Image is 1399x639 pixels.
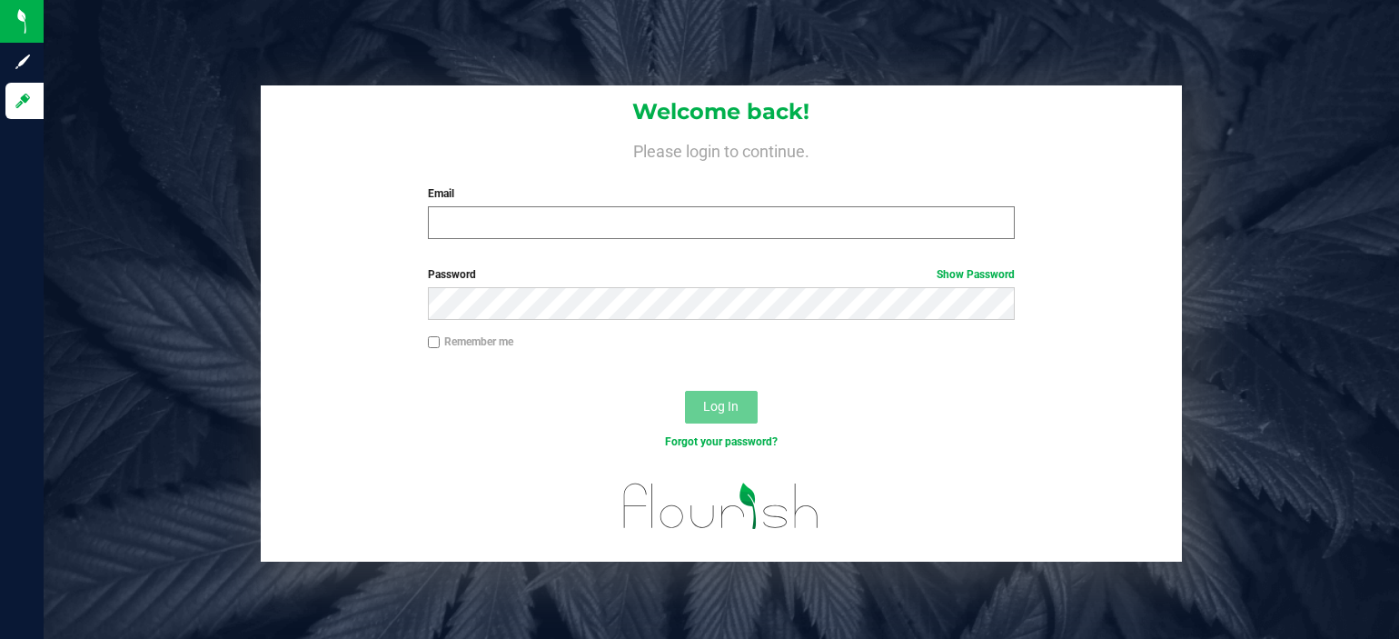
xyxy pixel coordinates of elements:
[14,92,32,110] inline-svg: Log in
[428,336,441,349] input: Remember me
[703,399,739,414] span: Log In
[14,53,32,71] inline-svg: Sign up
[428,334,513,350] label: Remember me
[606,469,837,544] img: flourish_logo.svg
[428,185,1015,202] label: Email
[428,268,476,281] span: Password
[261,100,1183,124] h1: Welcome back!
[937,268,1015,281] a: Show Password
[665,435,778,448] a: Forgot your password?
[685,391,758,424] button: Log In
[261,138,1183,160] h4: Please login to continue.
